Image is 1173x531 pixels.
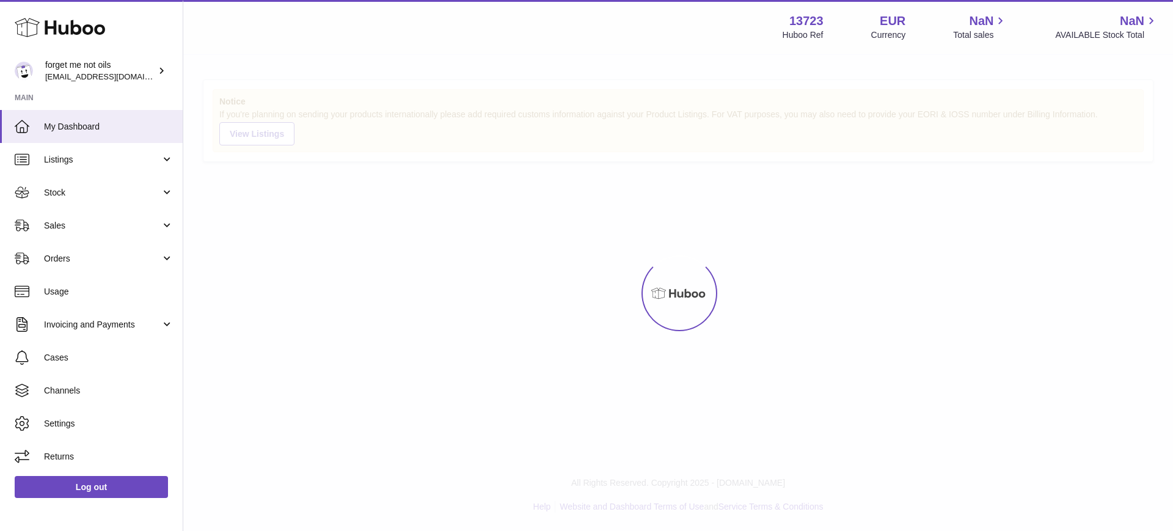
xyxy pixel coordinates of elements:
[953,29,1007,41] span: Total sales
[44,451,174,463] span: Returns
[789,13,824,29] strong: 13723
[44,352,174,364] span: Cases
[44,187,161,199] span: Stock
[45,71,180,81] span: [EMAIL_ADDRESS][DOMAIN_NAME]
[15,62,33,80] img: forgetmenothf@gmail.com
[44,418,174,430] span: Settings
[1055,13,1158,41] a: NaN AVAILABLE Stock Total
[44,154,161,166] span: Listings
[15,476,168,498] a: Log out
[44,286,174,298] span: Usage
[44,121,174,133] span: My Dashboard
[44,220,161,232] span: Sales
[871,29,906,41] div: Currency
[783,29,824,41] div: Huboo Ref
[44,253,161,265] span: Orders
[953,13,1007,41] a: NaN Total sales
[44,385,174,397] span: Channels
[44,319,161,331] span: Invoicing and Payments
[1120,13,1144,29] span: NaN
[45,59,155,82] div: forget me not oils
[969,13,993,29] span: NaN
[1055,29,1158,41] span: AVAILABLE Stock Total
[880,13,905,29] strong: EUR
